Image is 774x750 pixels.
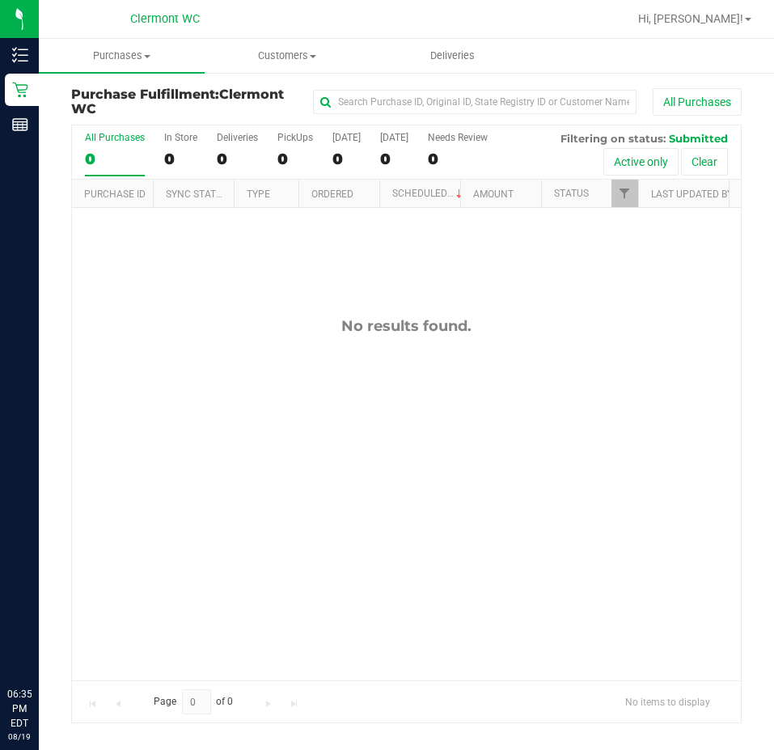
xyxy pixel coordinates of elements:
div: 0 [217,150,258,168]
div: 0 [380,150,408,168]
p: 08/19 [7,731,32,743]
a: Status [554,188,589,199]
span: No items to display [612,689,723,714]
inline-svg: Inventory [12,47,28,63]
span: Purchases [39,49,205,63]
span: Hi, [PERSON_NAME]! [638,12,743,25]
input: Search Purchase ID, Original ID, State Registry ID or Customer Name... [313,90,637,114]
button: Clear [681,148,728,176]
p: 06:35 PM EDT [7,687,32,731]
a: Scheduled [392,188,466,199]
div: 0 [164,150,197,168]
h3: Purchase Fulfillment: [71,87,294,116]
div: 0 [428,150,488,168]
a: Amount [473,189,514,200]
span: Clermont WC [71,87,284,117]
button: Active only [603,148,679,176]
a: Type [247,189,270,200]
div: [DATE] [380,132,408,143]
button: All Purchases [653,88,742,116]
span: Customers [205,49,370,63]
div: [DATE] [332,132,361,143]
span: Filtering on status: [560,132,666,145]
div: 0 [332,150,361,168]
div: No results found. [72,317,741,335]
span: Submitted [669,132,728,145]
div: 0 [277,150,313,168]
span: Clermont WC [130,12,200,26]
span: Deliveries [408,49,497,63]
div: In Store [164,132,197,143]
div: Deliveries [217,132,258,143]
inline-svg: Retail [12,82,28,98]
iframe: Resource center unread badge [48,618,67,638]
div: PickUps [277,132,313,143]
a: Purchase ID [84,189,146,200]
div: 0 [85,150,145,168]
div: Needs Review [428,132,488,143]
a: Sync Status [166,189,228,200]
inline-svg: Reports [12,117,28,133]
a: Last Updated By [651,189,733,200]
span: Page of 0 [140,689,247,714]
iframe: Resource center [16,621,65,669]
div: All Purchases [85,132,145,143]
a: Filter [611,180,638,207]
a: Ordered [311,189,353,200]
a: Deliveries [370,39,535,73]
a: Purchases [39,39,205,73]
a: Customers [205,39,370,73]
